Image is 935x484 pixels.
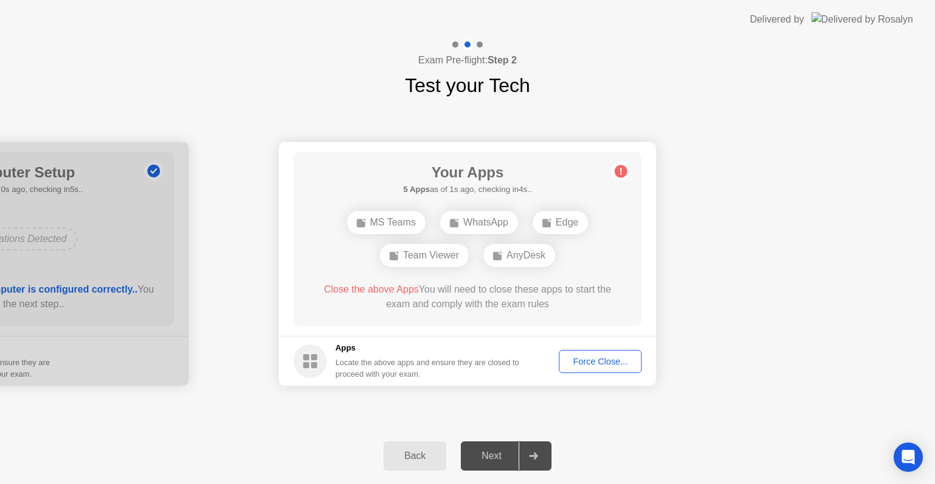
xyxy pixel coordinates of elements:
div: Open Intercom Messenger [894,443,923,472]
b: 5 Apps [403,185,430,194]
div: WhatsApp [440,211,518,234]
b: Step 2 [488,55,517,65]
img: Delivered by Rosalyn [811,12,913,26]
button: Next [461,441,552,471]
div: Locate the above apps and ensure they are closed to proceed with your exam. [335,357,520,380]
h4: Exam Pre-flight: [418,53,517,68]
div: Team Viewer [380,244,469,267]
h5: Apps [335,342,520,354]
div: Back [387,450,443,461]
h1: Your Apps [403,162,531,183]
div: You will need to close these apps to start the exam and comply with the exam rules [311,282,625,311]
h5: as of 1s ago, checking in4s.. [403,183,531,196]
div: Edge [533,211,588,234]
span: Close the above Apps [324,284,419,294]
h1: Test your Tech [405,71,530,100]
div: Next [464,450,519,461]
button: Force Close... [559,350,642,373]
div: Force Close... [563,357,637,366]
div: MS Teams [347,211,425,234]
button: Back [383,441,446,471]
div: Delivered by [750,12,804,27]
div: AnyDesk [483,244,555,267]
